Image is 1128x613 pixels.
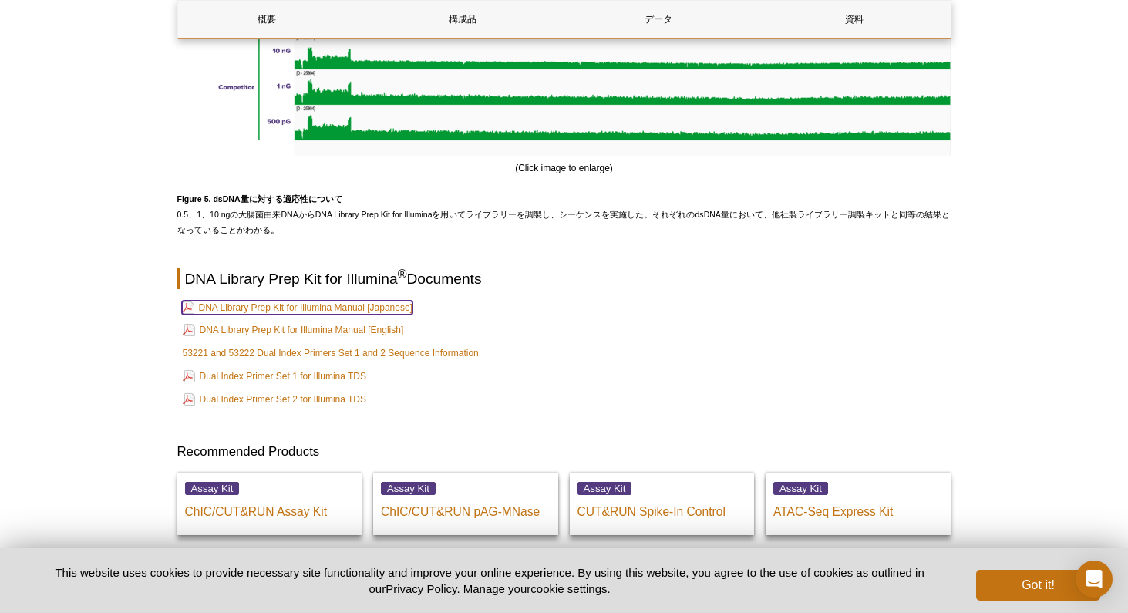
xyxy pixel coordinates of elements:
[773,482,828,495] span: Assay Kit
[177,268,951,289] h2: DNA Library Prep Kit for Illumina Documents
[177,194,950,234] span: 0.5、1、10 ngの大腸菌由来DNAからDNA Library Prep Kit for Illuminaを用いてライブラリーを調製し、シーケンスを実施した。それぞれのdsDNA量において、...
[766,1,944,38] a: 資料
[570,473,755,535] a: Assay Kit CUT&RUN Spike-In Control
[183,390,367,409] a: Dual Index Primer Set 2 for Illumina TDS
[373,473,558,535] a: Assay Kit ChIC/CUT&RUN pAG-MNase
[381,482,436,495] span: Assay Kit
[177,443,951,461] h3: Recommended Products
[185,497,355,520] p: ChIC/CUT&RUN Assay Kit
[183,321,404,339] a: DNA Library Prep Kit for Illumina Manual [English]
[178,1,356,38] a: 概要
[976,570,1099,601] button: Got it!
[177,194,342,204] strong: Figure 5. dsDNA量に対する適応性について
[386,582,456,595] a: Privacy Policy
[182,301,412,315] a: DNA Library Prep Kit for Illumina Manual [Japanese]
[381,497,551,520] p: ChIC/CUT&RUN pAG-MNase
[577,482,632,495] span: Assay Kit
[766,473,951,535] a: Assay Kit ATAC-Seq Express Kit
[530,582,607,595] button: cookie settings
[177,473,362,535] a: Assay Kit ChIC/CUT&RUN Assay Kit
[570,1,748,38] a: データ
[577,497,747,520] p: CUT&RUN Spike-In Control
[398,268,407,281] sup: ®
[183,367,367,386] a: Dual Index Primer Set 1 for Illumina TDS
[29,564,951,597] p: This website uses cookies to provide necessary site functionality and improve your online experie...
[183,345,479,361] a: 53221 and 53222 Dual Index Primers Set 1 and 2 Sequence Information
[773,497,943,520] p: ATAC-Seq Express Kit
[185,482,240,495] span: Assay Kit
[1076,561,1113,598] div: Open Intercom Messenger
[374,1,552,38] a: 構成品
